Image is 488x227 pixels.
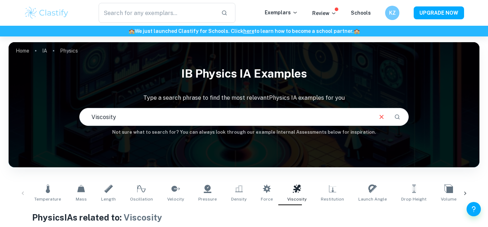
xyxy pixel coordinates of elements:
button: Help and Feedback [467,202,481,216]
a: here [243,28,254,34]
p: Physics [60,47,78,55]
span: Oscillation [130,196,153,202]
span: Restitution [321,196,344,202]
a: Schools [351,10,371,16]
button: KZ [385,6,399,20]
p: Type a search phrase to find the most relevant Physics IA examples for you [9,94,479,102]
h1: IB Physics IA examples [9,62,479,85]
span: Volume [441,196,457,202]
span: Mass [76,196,87,202]
span: Viscosity [124,212,162,222]
img: Clastify logo [24,6,69,20]
span: Drop Height [401,196,427,202]
span: Launch Angle [358,196,387,202]
p: Exemplars [265,9,298,16]
a: IA [42,46,47,56]
h6: Not sure what to search for? You can always look through our example Internal Assessments below f... [9,129,479,136]
h6: We just launched Clastify for Schools. Click to learn how to become a school partner. [1,27,487,35]
button: Search [391,111,403,123]
span: Length [101,196,116,202]
h6: KZ [388,9,397,17]
span: 🏫 [354,28,360,34]
a: Home [16,46,29,56]
span: Temperature [34,196,61,202]
p: Review [312,9,337,17]
input: E.g. harmonic motion analysis, light diffraction experiments, sliding objects down a ramp... [80,107,372,127]
span: Pressure [198,196,217,202]
span: Density [231,196,247,202]
input: Search for any exemplars... [99,3,215,23]
span: 🏫 [129,28,135,34]
h1: Physics IAs related to: [32,211,456,224]
button: UPGRADE NOW [414,6,464,19]
span: Velocity [167,196,184,202]
span: Force [261,196,273,202]
span: Viscosity [287,196,307,202]
button: Clear [375,110,388,124]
